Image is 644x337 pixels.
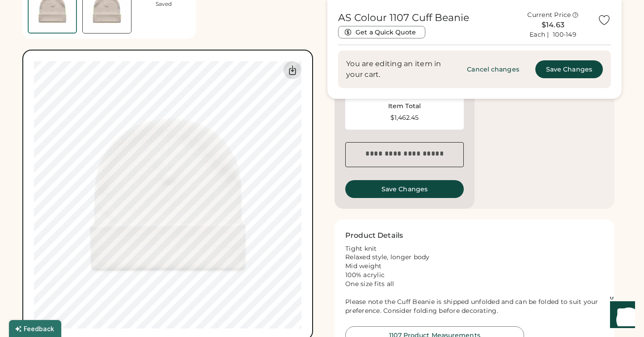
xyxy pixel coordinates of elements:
button: Save Changes [535,60,603,78]
button: Cancel changes [456,60,530,78]
div: Download Front Mockup [284,61,301,79]
div: You are editing an item in your cart. [346,59,451,80]
div: Current Price [527,11,571,20]
div: Tight knit Relaxed style, longer body Mid weight 100% acrylic One size fits all Please note the C... [345,244,604,316]
div: $14.63 [514,20,592,30]
h2: Product Details [345,230,403,241]
button: Get a Quick Quote [338,26,425,38]
h1: AS Colour 1107 Cuff Beanie [338,12,469,24]
div: $1,462.45 [351,114,458,121]
div: Item Total [388,102,421,111]
iframe: Front Chat [602,297,640,335]
div: Saved [156,0,172,8]
button: Save Changes [345,180,464,198]
div: Each | 100-149 [530,30,576,39]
